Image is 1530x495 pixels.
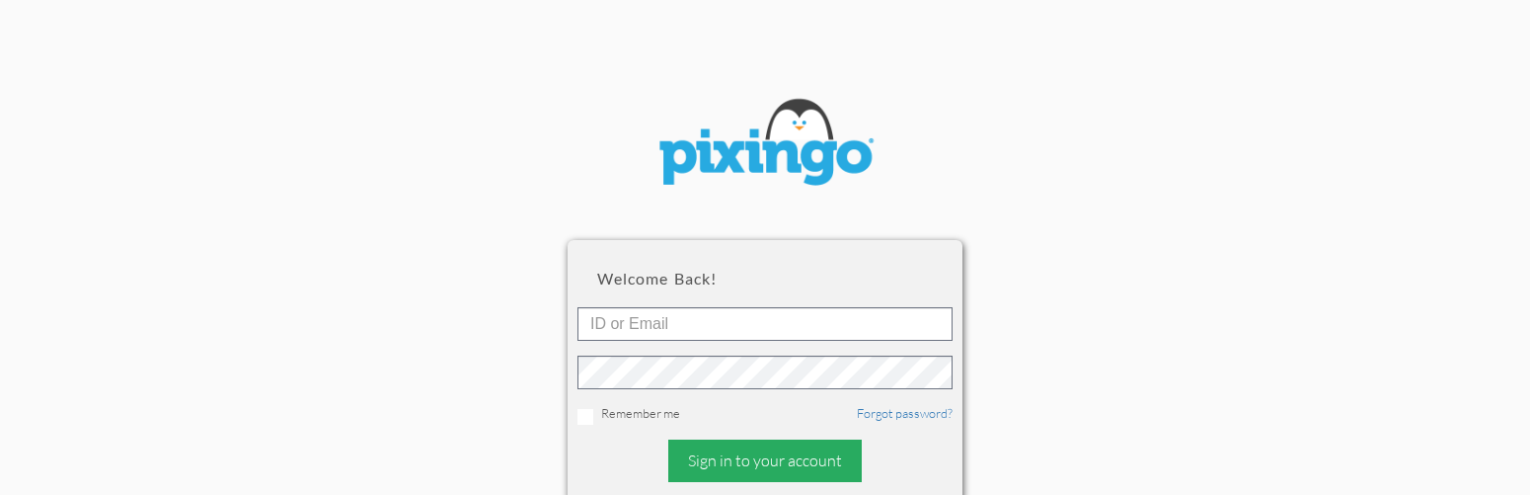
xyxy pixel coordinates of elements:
h2: Welcome back! [597,270,933,288]
div: Remember me [577,404,953,425]
img: pixingo logo [647,89,883,201]
input: ID or Email [577,307,953,341]
a: Forgot password? [857,405,953,421]
div: Sign in to your account [668,440,862,482]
